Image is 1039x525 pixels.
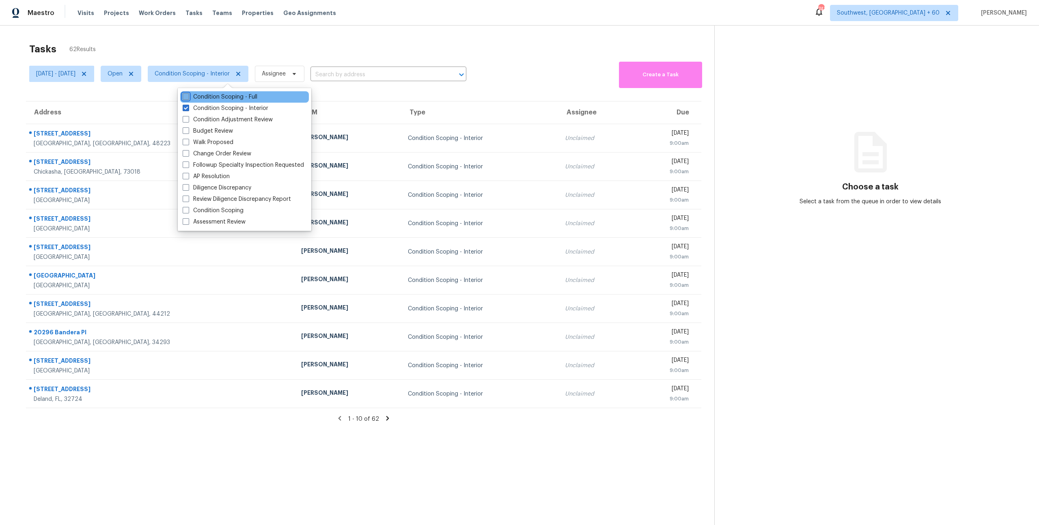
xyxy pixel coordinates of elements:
div: 9:00am [640,281,689,289]
span: Properties [242,9,274,17]
div: [STREET_ADDRESS] [34,385,288,395]
div: [PERSON_NAME] [301,161,395,172]
span: Teams [212,9,232,17]
div: [DATE] [640,186,689,196]
div: Unclaimed [565,390,627,398]
div: 9:00am [640,224,689,232]
div: [DATE] [640,157,689,168]
div: [GEOGRAPHIC_DATA], [GEOGRAPHIC_DATA], 48223 [34,140,288,148]
label: AP Resolution [183,172,230,181]
div: [PERSON_NAME] [301,190,395,200]
span: [DATE] - [DATE] [36,70,75,78]
span: Tasks [185,10,203,16]
div: [PERSON_NAME] [301,389,395,399]
label: Diligence Discrepancy [183,184,251,192]
span: Create a Task [623,70,698,80]
div: Unclaimed [565,163,627,171]
div: 9:00am [640,395,689,403]
button: Open [456,69,467,80]
span: Maestro [28,9,54,17]
span: Open [108,70,123,78]
h3: Choose a task [842,183,899,191]
div: [GEOGRAPHIC_DATA], [GEOGRAPHIC_DATA], 44212 [34,310,288,318]
div: [GEOGRAPHIC_DATA], [GEOGRAPHIC_DATA], 34293 [34,338,288,346]
div: Unclaimed [565,333,627,341]
div: [DATE] [640,385,689,395]
span: Southwest, [GEOGRAPHIC_DATA] + 60 [837,9,940,17]
span: [PERSON_NAME] [978,9,1027,17]
label: Budget Review [183,127,233,135]
div: [PERSON_NAME] [301,133,395,143]
div: Unclaimed [565,361,627,370]
span: Condition Scoping - Interior [155,70,230,78]
th: Address [26,101,295,124]
label: Condition Scoping [183,207,244,215]
span: Assignee [262,70,286,78]
label: Followup Specialty Inspection Requested [183,161,304,169]
input: Search by address [310,69,444,81]
div: Condition Scoping - Interior [408,134,552,142]
div: Condition Scoping - Interior [408,248,552,256]
div: Condition Scoping - Interior [408,191,552,199]
button: Create a Task [619,62,702,88]
th: Assignee [558,101,634,124]
div: [DATE] [640,299,689,310]
label: Assessment Review [183,218,246,226]
div: 9:00am [640,366,689,374]
span: Projects [104,9,129,17]
span: 62 Results [69,45,96,54]
div: 9:00am [640,310,689,318]
div: 9:00am [640,196,689,204]
span: Work Orders [139,9,176,17]
span: Visits [78,9,94,17]
div: [STREET_ADDRESS] [34,357,288,367]
div: 9:00am [640,253,689,261]
div: [STREET_ADDRESS] [34,129,288,140]
div: [PERSON_NAME] [301,360,395,370]
label: Condition Adjustment Review [183,116,273,124]
div: Unclaimed [565,248,627,256]
div: [GEOGRAPHIC_DATA] [34,367,288,375]
div: [PERSON_NAME] [301,332,395,342]
div: Condition Scoping - Interior [408,276,552,284]
label: Condition Scoping - Full [183,93,257,101]
div: [GEOGRAPHIC_DATA] [34,253,288,261]
label: Walk Proposed [183,138,233,146]
div: Unclaimed [565,134,627,142]
div: [DATE] [640,271,689,281]
div: Unclaimed [565,305,627,313]
span: Geo Assignments [283,9,336,17]
div: Condition Scoping - Interior [408,361,552,370]
div: [DATE] [640,243,689,253]
div: [STREET_ADDRESS] [34,186,288,196]
label: Review Diligence Discrepancy Report [183,195,291,203]
div: Condition Scoping - Interior [408,333,552,341]
div: [GEOGRAPHIC_DATA] [34,225,288,233]
th: Due [634,101,701,124]
div: [DATE] [640,214,689,224]
div: [PERSON_NAME] [301,247,395,257]
div: Deland, FL, 32724 [34,395,288,403]
div: 20296 Bandera Pl [34,328,288,338]
div: [DATE] [640,328,689,338]
div: Condition Scoping - Interior [408,390,552,398]
div: Unclaimed [565,276,627,284]
div: [DATE] [640,356,689,366]
div: [DATE] [640,129,689,139]
div: Condition Scoping - Interior [408,219,552,228]
div: [PERSON_NAME] [301,275,395,285]
div: [STREET_ADDRESS] [34,243,288,253]
div: [GEOGRAPHIC_DATA] [34,196,288,204]
div: [GEOGRAPHIC_DATA] [34,271,288,282]
div: Unclaimed [565,191,627,199]
div: [STREET_ADDRESS] [34,158,288,168]
div: 9:00am [640,168,689,176]
div: 9:00am [640,338,689,346]
th: HPM [295,101,401,124]
div: [STREET_ADDRESS] [34,300,288,310]
th: Type [401,101,558,124]
span: 1 - 10 of 62 [348,416,379,422]
label: Change Order Review [183,150,251,158]
h2: Tasks [29,45,56,53]
div: Unclaimed [565,219,627,228]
